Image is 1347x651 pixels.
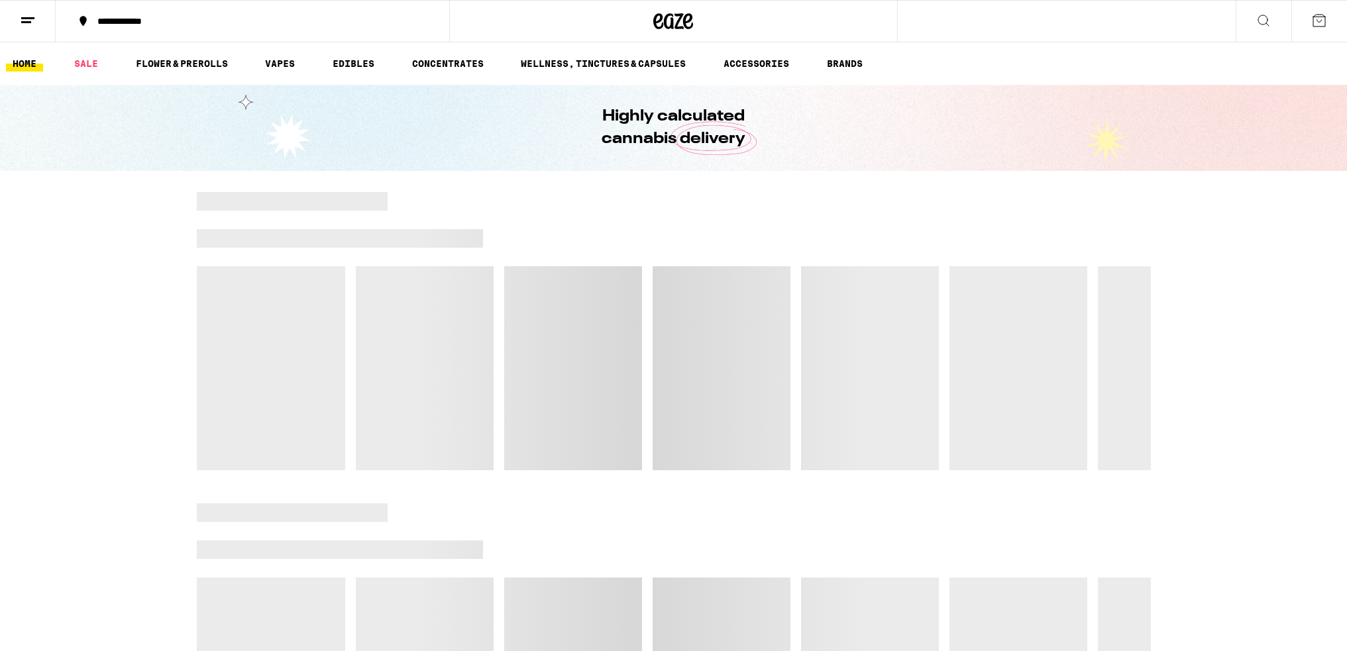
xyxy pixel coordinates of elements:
[6,56,43,72] a: HOME
[258,56,301,72] a: VAPES
[717,56,796,72] a: ACCESSORIES
[68,56,105,72] a: SALE
[820,56,869,72] a: BRANDS
[129,56,235,72] a: FLOWER & PREROLLS
[326,56,381,72] a: EDIBLES
[514,56,692,72] a: WELLNESS, TINCTURES & CAPSULES
[405,56,490,72] a: CONCENTRATES
[565,105,783,150] h1: Highly calculated cannabis delivery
